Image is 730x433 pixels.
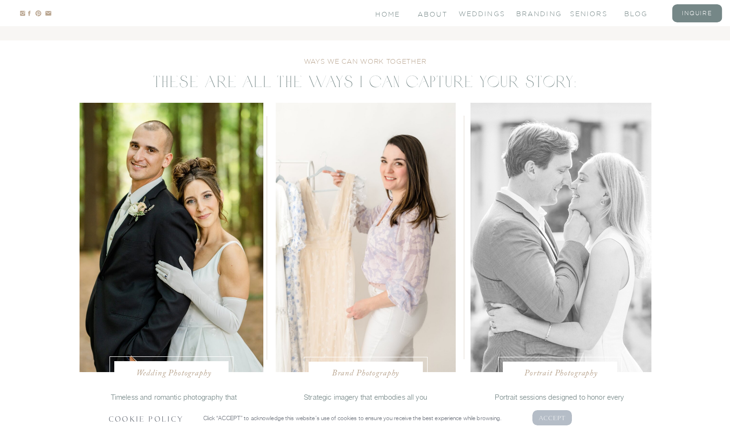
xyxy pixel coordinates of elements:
[375,10,401,18] a: Home
[150,71,581,87] h3: These are all the ways I can capture your story:
[130,368,219,377] a: Wedding Photography
[109,413,188,423] h3: Cookie policy
[275,57,456,66] h3: ways we can work together
[624,9,662,17] a: blog
[418,10,446,18] a: About
[459,9,497,17] a: Weddings
[517,368,606,377] a: Portrait Photography
[203,413,520,423] p: Click “ACCEPT” to acknowledge this website’s use of cookies to ensure you receive the best experi...
[678,9,716,17] a: inquire
[516,9,554,17] a: branding
[570,9,608,17] a: seniors
[106,391,242,417] p: Timeless and romantic photography that beautifully preserves your story and emotions from your we...
[319,368,412,377] a: Brand Photography
[302,391,429,414] p: Strategic imagery that embodies all you do and propels your business forward.
[539,413,566,422] p: AcCEPT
